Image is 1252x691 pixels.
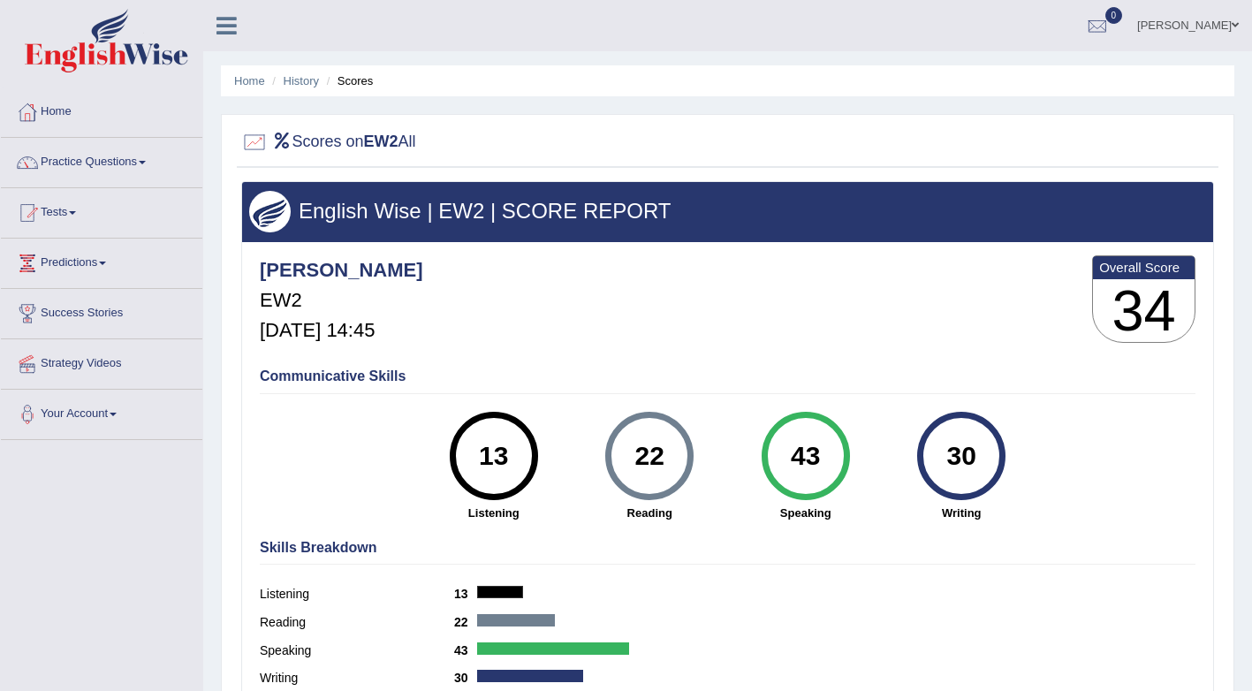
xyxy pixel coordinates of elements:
strong: Writing [892,505,1031,521]
b: 30 [454,671,477,685]
b: Overall Score [1099,260,1188,275]
label: Reading [260,613,454,632]
b: 43 [454,643,477,657]
a: Success Stories [1,289,202,333]
h3: English Wise | EW2 | SCORE REPORT [249,200,1206,223]
h5: [DATE] 14:45 [260,320,423,341]
a: Home [234,74,265,87]
li: Scores [322,72,374,89]
a: History [284,74,319,87]
label: Writing [260,669,454,687]
a: Predictions [1,239,202,283]
div: 43 [773,419,838,493]
strong: Reading [580,505,719,521]
h4: Skills Breakdown [260,540,1195,556]
strong: Speaking [737,505,876,521]
div: 22 [618,419,682,493]
h4: Communicative Skills [260,368,1195,384]
img: wings.png [249,191,291,232]
a: Home [1,87,202,132]
h3: 34 [1093,279,1195,343]
h4: [PERSON_NAME] [260,260,423,281]
h2: Scores on All [241,129,416,156]
b: EW2 [364,133,398,150]
label: Listening [260,585,454,604]
div: 13 [461,419,526,493]
b: 22 [454,615,477,629]
div: 30 [930,419,994,493]
a: Strategy Videos [1,339,202,383]
strong: Listening [425,505,564,521]
b: 13 [454,587,477,601]
label: Speaking [260,642,454,660]
span: 0 [1105,7,1123,24]
a: Tests [1,188,202,232]
h5: EW2 [260,290,423,311]
a: Your Account [1,390,202,434]
a: Practice Questions [1,138,202,182]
